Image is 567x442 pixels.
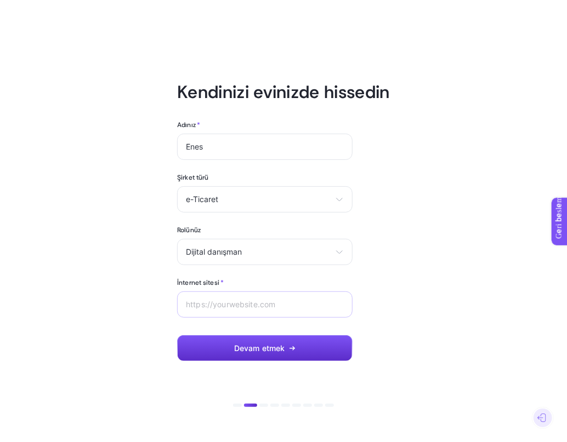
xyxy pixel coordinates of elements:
span: e-Ticaret [186,195,331,204]
font: Şirket türü [177,173,208,182]
input: Lütfen adınızı girin [186,142,344,151]
font: Adınız [177,120,196,129]
span: Geri besleme [7,3,53,12]
h1: Kendinizi evinizde hissedin [177,81,390,103]
span: Devam etmek [234,344,285,353]
font: Rolünüz [177,226,201,234]
span: Dijital danışman [186,248,331,256]
font: İnternet sitesi [177,278,219,287]
input: https://yourwebsite.com [186,300,344,309]
button: Devam etmek [177,335,353,361]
